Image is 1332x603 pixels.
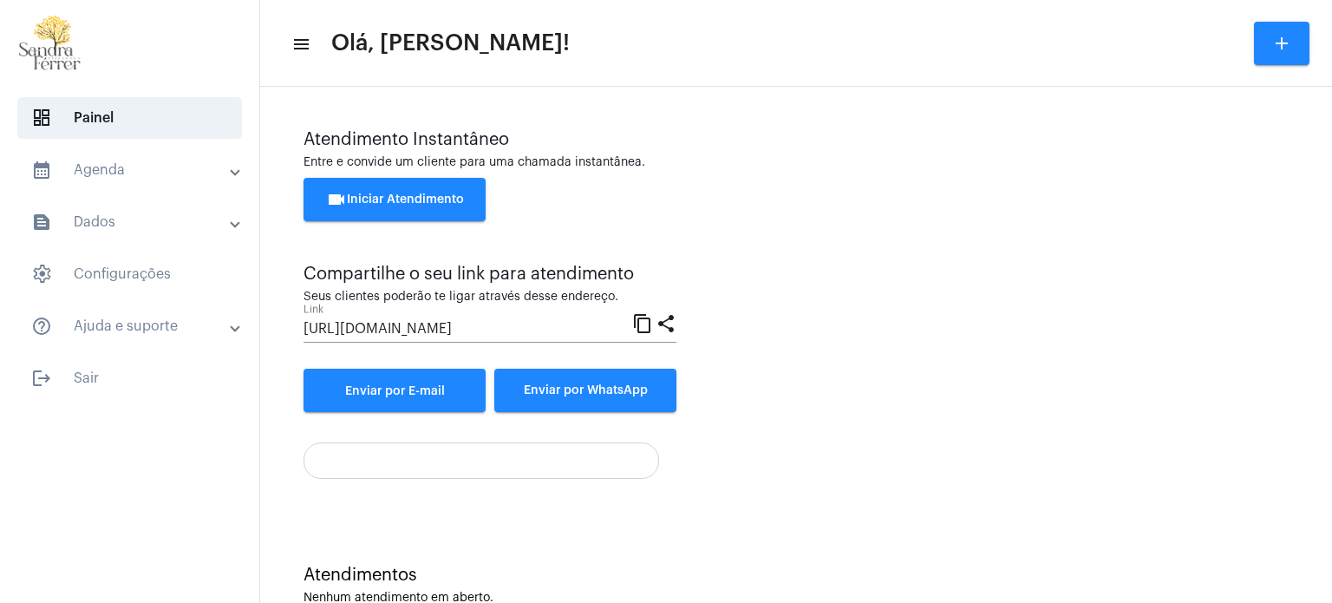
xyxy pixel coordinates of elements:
a: Enviar por E-mail [304,369,486,412]
mat-icon: sidenav icon [31,212,52,233]
div: Compartilhe o seu link para atendimento [304,265,676,284]
mat-expansion-panel-header: sidenav iconAgenda [10,149,259,191]
mat-panel-title: Dados [31,212,232,233]
mat-icon: videocam [326,189,347,210]
img: 87cae55a-51f6-9edc-6e8c-b06d19cf5cca.png [14,9,87,78]
mat-icon: sidenav icon [291,34,309,55]
button: Enviar por WhatsApp [494,369,676,412]
mat-panel-title: Agenda [31,160,232,180]
span: Iniciar Atendimento [326,193,464,206]
mat-icon: sidenav icon [31,160,52,180]
div: Atendimento Instantâneo [304,130,1289,149]
span: Enviar por E-mail [345,385,445,397]
mat-expansion-panel-header: sidenav iconDados [10,201,259,243]
span: Configurações [17,253,242,295]
mat-icon: content_copy [632,312,653,333]
span: Enviar por WhatsApp [524,384,648,397]
mat-icon: share [656,312,676,333]
mat-icon: sidenav icon [31,316,52,337]
mat-panel-title: Ajuda e suporte [31,316,232,337]
mat-expansion-panel-header: sidenav iconAjuda e suporte [10,305,259,347]
span: sidenav icon [31,264,52,285]
span: Painel [17,97,242,139]
span: Sair [17,357,242,399]
div: Atendimentos [304,566,1289,585]
div: Entre e convide um cliente para uma chamada instantânea. [304,156,1289,169]
div: Seus clientes poderão te ligar através desse endereço. [304,291,676,304]
mat-icon: add [1271,33,1292,54]
button: Iniciar Atendimento [304,178,486,221]
mat-icon: sidenav icon [31,368,52,389]
span: sidenav icon [31,108,52,128]
span: Olá, [PERSON_NAME]! [331,29,570,57]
